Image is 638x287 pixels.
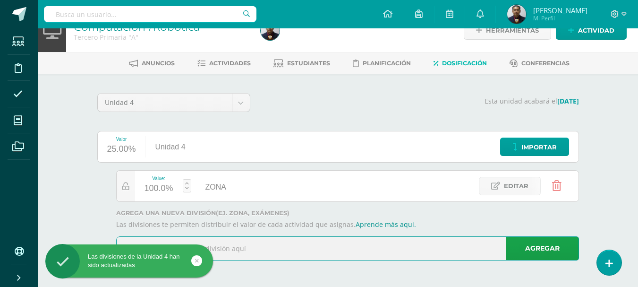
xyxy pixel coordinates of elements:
[216,209,289,217] strong: (ej. Zona, Exámenes)
[486,22,539,39] span: Herramientas
[578,22,614,39] span: Actividad
[146,131,195,162] div: Unidad 4
[506,236,579,261] a: Agregar
[353,56,411,71] a: Planificación
[464,21,551,40] a: Herramientas
[500,138,569,156] a: Importar
[145,176,173,181] div: Value:
[273,56,330,71] a: Estudiantes
[507,5,526,24] img: d8a63182bdadade96a63bd9240c6e241.png
[116,220,579,229] p: Las divisiones te permiten distribuir el valor de cada actividad que asignas.
[116,209,579,217] label: Agrega una nueva división
[74,33,249,42] div: Tercero Primaria 'A'
[533,6,587,15] span: [PERSON_NAME]
[504,177,528,195] span: Editar
[142,60,175,67] span: Anuncios
[209,60,251,67] span: Actividades
[205,183,226,191] span: ZONA
[107,142,136,157] div: 25.00%
[442,60,487,67] span: Dosificación
[434,56,487,71] a: Dosificación
[145,181,173,196] div: 100.0%
[98,94,250,112] a: Unidad 4
[261,21,280,40] img: d8a63182bdadade96a63bd9240c6e241.png
[262,97,579,105] p: Esta unidad acabará el
[556,21,627,40] a: Actividad
[287,60,330,67] span: Estudiantes
[197,56,251,71] a: Actividades
[129,56,175,71] a: Anuncios
[117,237,578,260] input: Escribe el nombre de la división aquí
[107,137,136,142] div: Valor
[356,220,416,229] a: Aprende más aquí.
[521,60,570,67] span: Conferencias
[105,94,225,112] span: Unidad 4
[45,252,213,270] div: Las divisiones de la Unidad 4 han sido actualizadas
[521,139,557,156] span: Importar
[44,6,256,22] input: Busca un usuario...
[533,14,587,22] span: Mi Perfil
[557,96,579,105] strong: [DATE]
[510,56,570,71] a: Conferencias
[363,60,411,67] span: Planificación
